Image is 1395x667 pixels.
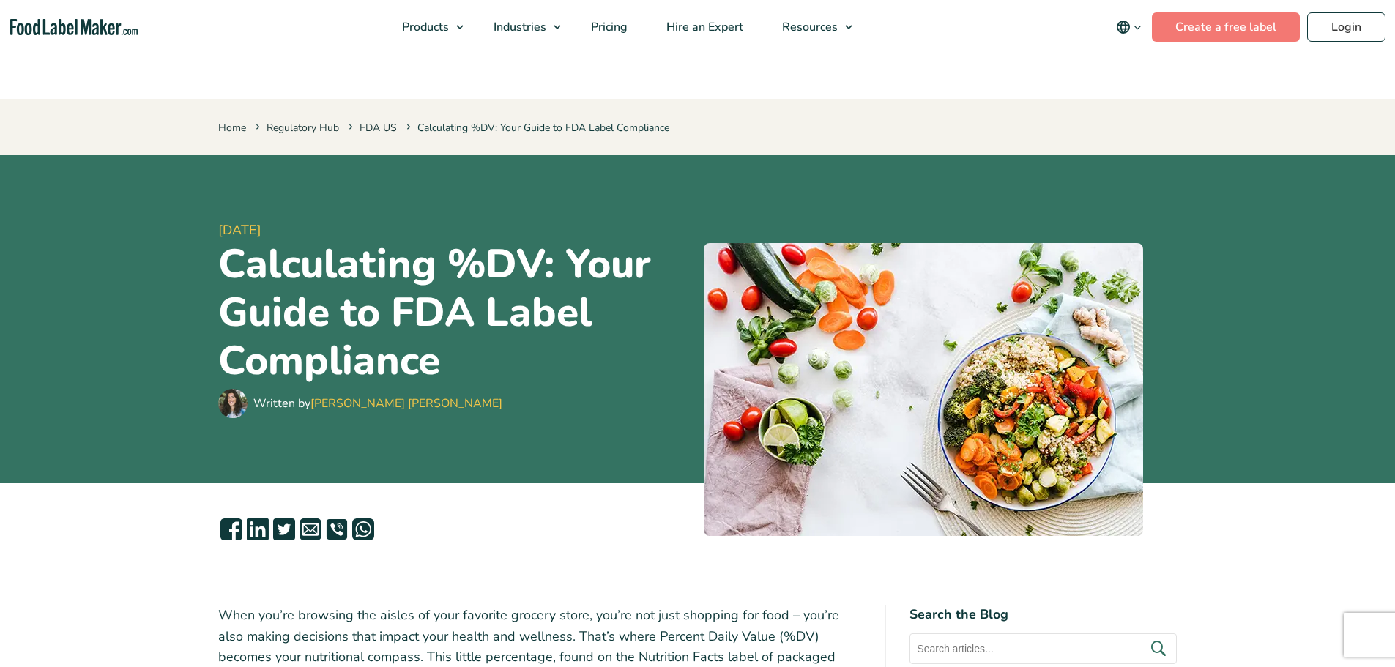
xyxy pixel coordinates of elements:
span: Resources [778,19,839,35]
span: Products [398,19,450,35]
img: Maria Abi Hanna - Food Label Maker [218,389,248,418]
input: Search articles... [909,633,1177,664]
a: Home [218,121,246,135]
span: Hire an Expert [662,19,745,35]
a: Regulatory Hub [267,121,339,135]
span: Pricing [587,19,629,35]
div: Written by [253,395,502,412]
h1: Calculating %DV: Your Guide to FDA Label Compliance [218,240,692,385]
span: Calculating %DV: Your Guide to FDA Label Compliance [403,121,669,135]
a: Create a free label [1152,12,1300,42]
span: Industries [489,19,548,35]
a: [PERSON_NAME] [PERSON_NAME] [310,395,502,411]
h4: Search the Blog [909,605,1177,625]
span: [DATE] [218,220,692,240]
a: Login [1307,12,1385,42]
a: FDA US [360,121,397,135]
